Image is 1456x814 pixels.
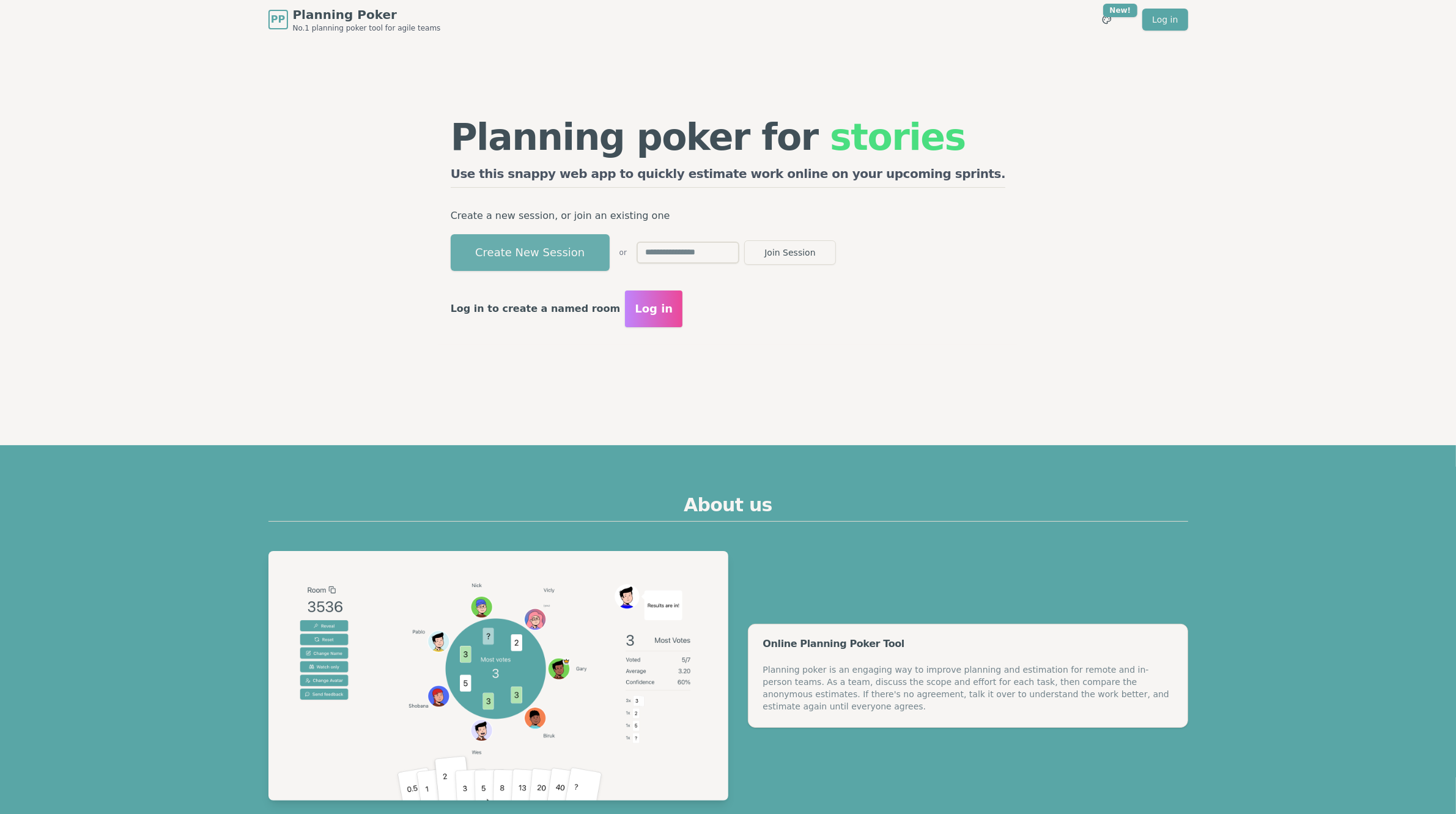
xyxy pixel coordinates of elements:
button: Log in [625,290,682,327]
p: Create a new session, or join an existing one [451,207,1006,224]
span: stories [830,116,966,158]
div: Planning poker is an engaging way to improve planning and estimation for remote and in-person tea... [763,664,1173,712]
span: PP [271,12,285,27]
span: Log in [635,300,673,317]
button: Join Session [744,240,836,265]
a: PPPlanning PokerNo.1 planning poker tool for agile teams [268,6,441,33]
h1: Planning poker for [451,119,1006,155]
img: Planning Poker example session [268,551,728,801]
span: No.1 planning poker tool for agile teams [293,23,441,33]
a: Log in [1142,9,1188,31]
div: New! [1103,4,1138,17]
div: Online Planning Poker Tool [763,639,1173,649]
p: Log in to create a named room [451,300,621,317]
h2: About us [268,494,1188,522]
h2: Use this snappy web app to quickly estimate work online on your upcoming sprints. [451,165,1006,188]
span: Planning Poker [293,6,441,23]
button: New! [1096,9,1118,31]
span: or [619,248,627,257]
button: Create New Session [451,234,610,271]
